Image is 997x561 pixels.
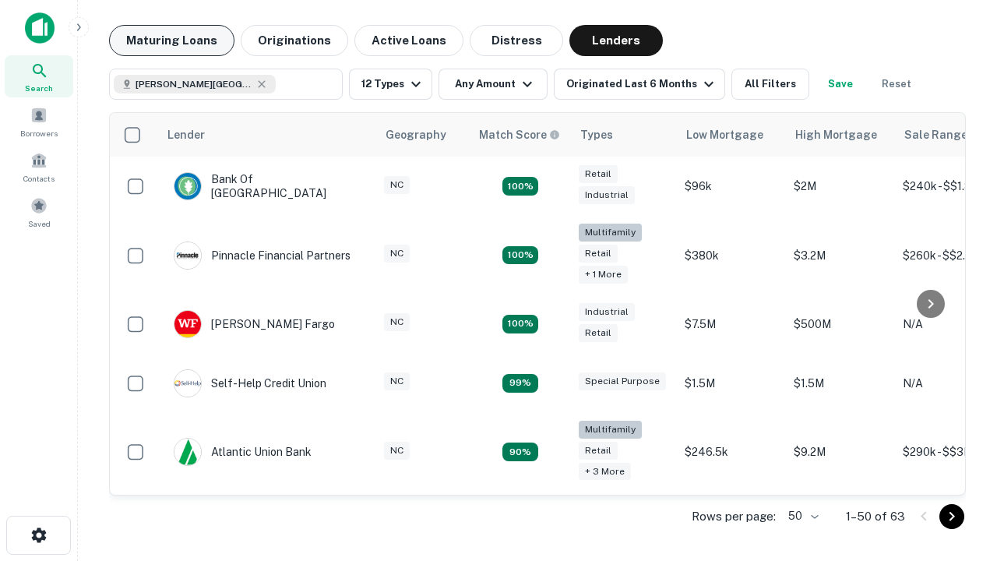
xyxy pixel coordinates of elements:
[5,101,73,143] a: Borrowers
[502,177,538,196] div: Matching Properties: 15, hasApolloMatch: undefined
[579,186,635,204] div: Industrial
[174,369,326,397] div: Self-help Credit Union
[579,245,618,263] div: Retail
[5,55,73,97] a: Search
[25,12,55,44] img: capitalize-icon.png
[692,507,776,526] p: Rows per page:
[502,374,538,393] div: Matching Properties: 11, hasApolloMatch: undefined
[579,421,642,439] div: Multifamily
[109,25,234,56] button: Maturing Loans
[479,126,560,143] div: Capitalize uses an advanced AI algorithm to match your search with the best lender. The match sco...
[782,505,821,527] div: 50
[502,443,538,461] div: Matching Properties: 10, hasApolloMatch: undefined
[5,146,73,188] a: Contacts
[872,69,921,100] button: Reset
[174,370,201,397] img: picture
[158,113,376,157] th: Lender
[5,191,73,233] a: Saved
[677,113,786,157] th: Low Mortgage
[384,245,410,263] div: NC
[939,504,964,529] button: Go to next page
[686,125,763,144] div: Low Mortgage
[174,310,335,338] div: [PERSON_NAME] Fargo
[470,25,563,56] button: Distress
[786,354,895,413] td: $1.5M
[439,69,548,100] button: Any Amount
[904,125,967,144] div: Sale Range
[23,172,55,185] span: Contacts
[569,25,663,56] button: Lenders
[174,242,351,270] div: Pinnacle Financial Partners
[579,463,631,481] div: + 3 more
[579,372,666,390] div: Special Purpose
[786,413,895,492] td: $9.2M
[502,315,538,333] div: Matching Properties: 14, hasApolloMatch: undefined
[174,242,201,269] img: picture
[786,295,895,354] td: $500M
[167,125,205,144] div: Lender
[28,217,51,230] span: Saved
[384,442,410,460] div: NC
[786,157,895,216] td: $2M
[677,354,786,413] td: $1.5M
[919,436,997,511] iframe: Chat Widget
[566,75,718,93] div: Originated Last 6 Months
[816,69,865,100] button: Save your search to get updates of matches that match your search criteria.
[677,216,786,295] td: $380k
[554,69,725,100] button: Originated Last 6 Months
[241,25,348,56] button: Originations
[846,507,905,526] p: 1–50 of 63
[677,413,786,492] td: $246.5k
[677,157,786,216] td: $96k
[386,125,446,144] div: Geography
[579,165,618,183] div: Retail
[731,69,809,100] button: All Filters
[579,442,618,460] div: Retail
[384,176,410,194] div: NC
[795,125,877,144] div: High Mortgage
[579,266,628,284] div: + 1 more
[580,125,613,144] div: Types
[579,224,642,242] div: Multifamily
[470,113,571,157] th: Capitalize uses an advanced AI algorithm to match your search with the best lender. The match sco...
[20,127,58,139] span: Borrowers
[571,113,677,157] th: Types
[376,113,470,157] th: Geography
[136,77,252,91] span: [PERSON_NAME][GEOGRAPHIC_DATA], [GEOGRAPHIC_DATA]
[349,69,432,100] button: 12 Types
[354,25,463,56] button: Active Loans
[579,324,618,342] div: Retail
[677,295,786,354] td: $7.5M
[174,439,201,465] img: picture
[786,216,895,295] td: $3.2M
[25,82,53,94] span: Search
[579,303,635,321] div: Industrial
[174,172,361,200] div: Bank Of [GEOGRAPHIC_DATA]
[174,438,312,466] div: Atlantic Union Bank
[502,246,538,265] div: Matching Properties: 20, hasApolloMatch: undefined
[384,372,410,390] div: NC
[786,113,895,157] th: High Mortgage
[174,173,201,199] img: picture
[479,126,557,143] h6: Match Score
[384,313,410,331] div: NC
[174,311,201,337] img: picture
